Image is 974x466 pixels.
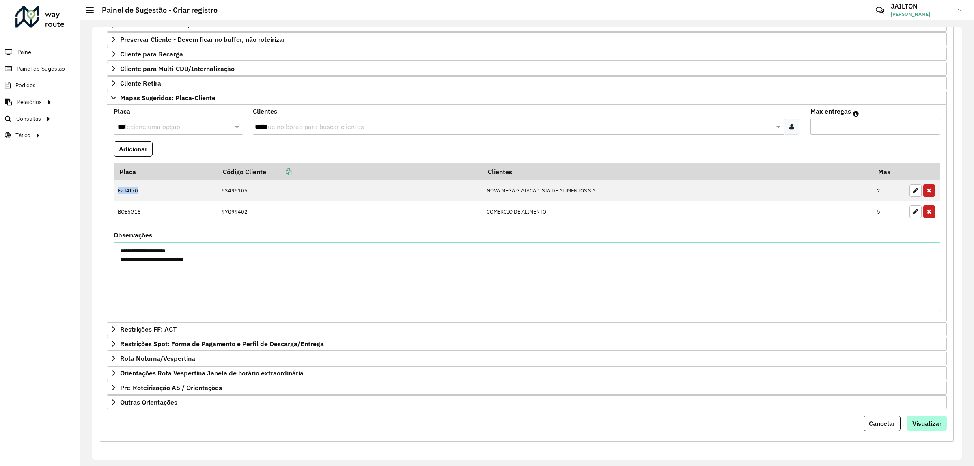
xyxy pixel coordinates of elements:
label: Observações [114,230,152,240]
span: Pre-Roteirização AS / Orientações [120,384,222,391]
span: Tático [15,131,30,140]
a: Copiar [266,168,292,176]
a: Cliente Retira [107,76,947,90]
button: Visualizar [907,416,947,431]
span: Orientações Rota Vespertina Janela de horário extraordinária [120,370,304,376]
span: Cliente para Recarga [120,51,183,57]
td: 63496105 [217,180,482,201]
a: Mapas Sugeridos: Placa-Cliente [107,91,947,105]
td: COMERCIO DE ALIMENTO [483,201,873,222]
td: 5 [873,201,905,222]
span: Cancelar [869,419,895,427]
td: 2 [873,180,905,201]
div: Mapas Sugeridos: Placa-Cliente [107,105,947,322]
a: Restrições Spot: Forma de Pagamento e Perfil de Descarga/Entrega [107,337,947,351]
a: Preservar Cliente - Devem ficar no buffer, não roteirizar [107,32,947,46]
span: Visualizar [912,419,942,427]
span: Mapas Sugeridos: Placa-Cliente [120,95,215,101]
em: Máximo de clientes que serão colocados na mesma rota com os clientes informados [853,110,859,117]
th: Max [873,163,905,180]
label: Placa [114,106,130,116]
span: Cliente para Multi-CDD/Internalização [120,65,235,72]
button: Cancelar [864,416,901,431]
span: Relatórios [17,98,42,106]
a: Contato Rápido [871,2,889,19]
h2: Painel de Sugestão - Criar registro [94,6,218,15]
span: Restrições FF: ACT [120,326,177,332]
th: Placa [114,163,217,180]
a: Cliente para Multi-CDD/Internalização [107,62,947,76]
a: Rota Noturna/Vespertina [107,352,947,365]
th: Clientes [483,163,873,180]
a: Orientações Rota Vespertina Janela de horário extraordinária [107,366,947,380]
label: Max entregas [810,106,851,116]
span: [PERSON_NAME] [891,11,952,18]
td: NOVA MEGA G ATACADISTA DE ALIMENTOS S.A. [483,180,873,201]
td: 97099402 [217,201,482,222]
a: Restrições FF: ACT [107,322,947,336]
span: Restrições Spot: Forma de Pagamento e Perfil de Descarga/Entrega [120,341,324,347]
span: Preservar Cliente - Devem ficar no buffer, não roteirizar [120,36,285,43]
td: FZJ4I70 [114,180,217,201]
h3: JAILTON [891,2,952,10]
span: Painel [17,48,32,56]
span: Rota Noturna/Vespertina [120,355,195,362]
span: Painel de Sugestão [17,65,65,73]
a: Pre-Roteirização AS / Orientações [107,381,947,395]
span: Outras Orientações [120,399,177,406]
span: Priorizar Cliente - Não podem ficar no buffer [120,22,253,28]
span: Pedidos [15,81,36,90]
td: BOE6G18 [114,201,217,222]
th: Código Cliente [217,163,482,180]
span: Cliente Retira [120,80,161,86]
label: Clientes [253,106,277,116]
span: Consultas [16,114,41,123]
button: Adicionar [114,141,153,157]
a: Outras Orientações [107,395,947,409]
a: Cliente para Recarga [107,47,947,61]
